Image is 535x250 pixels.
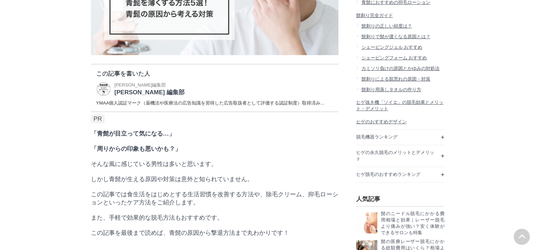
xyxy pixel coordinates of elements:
p: そんな風に感じている男性は多いと思います。 [91,160,338,168]
a: ヒゲ抜き機「ソイエ」の脱毛効果とメリット・デメリット [356,95,444,114]
a: シェービングジェル おすすめ [356,42,444,53]
span: カミソリ負けの原因とかゆみの対処法 [361,66,439,71]
p: 髭のニードル脱毛にかかる費用相場と効果｜レーザー脱毛より痛みが強い？安く体験ができるサロンも特集 [381,210,444,236]
span: シェービングフォーム おすすめ [361,55,427,60]
h3: 人気記事 [356,195,444,207]
dd: YMAA個人認証マーク（薬機法や医療法の広告知識を習得した広告取扱者として評価する認証制度）取得済み... [96,100,333,106]
a: 脱毛機器ランキング [356,130,444,145]
span: 髭剃りによる肌荒れの原因・対策 [361,76,430,82]
span: 髭剃りの正しい頻度は？ [361,23,412,29]
img: PAGE UP [514,229,530,245]
strong: 「青髭が目立って気になる…」 [91,130,175,137]
p: この記事を書いた人 [96,70,333,78]
strong: 「周りからの印象も悪いかも？」 [91,145,181,152]
a: ヒゲ脱毛のおすすめランキング [356,167,444,182]
p: [PERSON_NAME] 編集部 [115,88,185,96]
a: MOTEO 編集部 [PERSON_NAME]編集部 [PERSON_NAME] 編集部 [96,81,185,96]
a: 髭剃りの正しい頻度は？ [356,21,444,31]
a: カミソリ負けの原因とかゆみの対処法 [356,63,444,74]
span: ヒゲのおすすめデザイン [356,119,407,124]
span: 脱毛機器ランキング [356,134,397,139]
span: 髭剃り用蒸しタオルの作り方 [361,87,421,92]
a: シェービングフォーム おすすめ [356,53,444,63]
a: 髭剃り完全ガイド [356,8,444,21]
p: この記事を最後まで読めば、青髭の原因から撃退方法まで丸わかりです！ [91,229,338,237]
span: シェービングジェル おすすめ [361,44,422,50]
span: ヒゲ抜き機「ソイエ」の脱毛効果とメリット・デメリット [356,100,443,111]
span: 髭剃り完全ガイド [356,13,393,18]
span: ヒゲ脱毛のおすすめランキング [356,172,420,177]
p: また、手軽で効果的な脱毛方法もおすすめです。 [91,214,338,222]
a: 髭のニードル脱毛にかかる費用相場と効果｜レーザー脱毛より痛みが強い？安く体験ができるサロンも特集 [356,212,444,236]
a: ヒゲの永久脱毛のメリットとデメリット [356,145,444,167]
span: ヒゲの永久脱毛のメリットとデメリット [356,150,434,161]
a: 髭剃り用蒸しタオルの作り方 [356,84,444,95]
img: MOTEO 編集部 [96,82,111,96]
span: 髭剃りで髭が濃くなる原因とは？ [361,34,430,39]
a: ヒゲのおすすめデザイン [356,114,444,129]
p: この記事では食生活をはじめとする生活習慣を改善する方法や、除毛クリーム、抑毛ローションといったケア方法をご紹介します。 [91,190,338,207]
p: しかし青髭が生える原因や対策は意外と知られていません。 [91,175,338,183]
a: 髭剃りで髭が濃くなる原因とは？ [356,31,444,42]
span: PR [91,114,105,123]
span: [PERSON_NAME]編集部 [115,82,166,88]
a: 髭剃りによる肌荒れの原因・対策 [356,74,444,84]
